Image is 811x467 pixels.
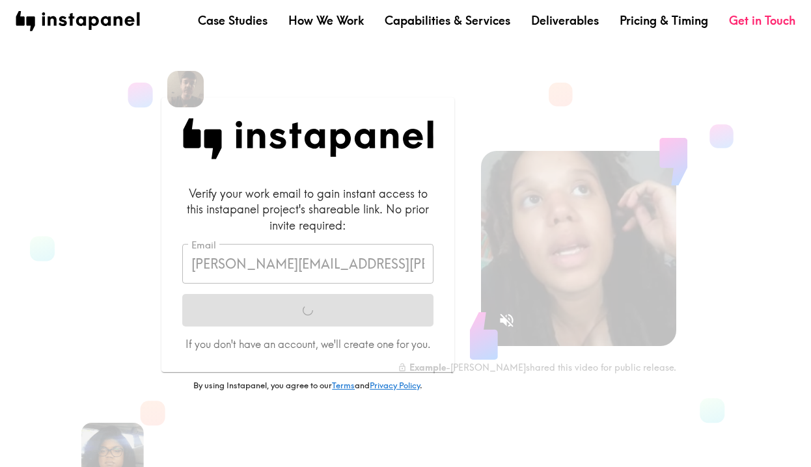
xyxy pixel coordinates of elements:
[493,306,521,334] button: Sound is off
[398,362,676,373] div: - [PERSON_NAME] shared this video for public release.
[198,12,268,29] a: Case Studies
[167,71,204,107] img: Spencer
[182,185,433,233] div: Verify your work email to gain instant access to this instapanel project's shareable link. No pri...
[16,11,140,31] img: instapanel
[182,337,433,351] p: If you don't have an account, we'll create one for you.
[370,380,420,390] a: Privacy Policy
[409,362,446,373] b: Example
[332,380,355,390] a: Terms
[385,12,510,29] a: Capabilities & Services
[161,380,454,392] p: By using Instapanel, you agree to our and .
[288,12,364,29] a: How We Work
[531,12,599,29] a: Deliverables
[182,118,433,159] img: Instapanel
[729,12,795,29] a: Get in Touch
[191,238,216,252] label: Email
[620,12,708,29] a: Pricing & Timing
